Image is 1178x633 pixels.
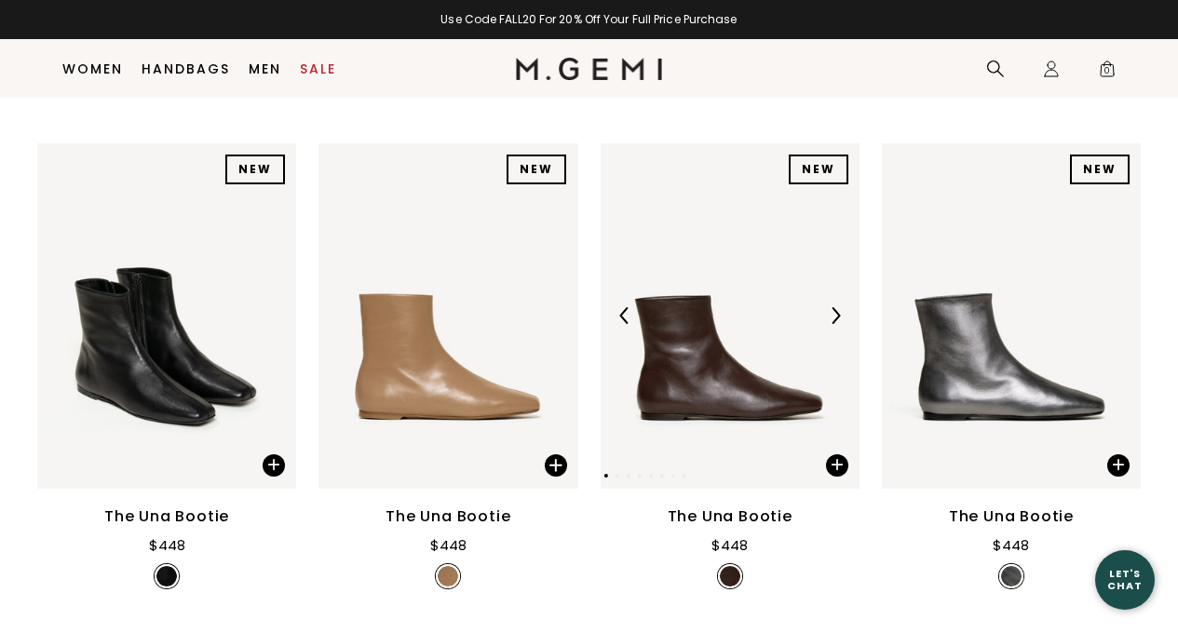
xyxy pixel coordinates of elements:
[285,84,451,99] div: Sort By: Featured
[882,143,1141,489] img: The Una Bootie
[711,534,748,557] div: $448
[789,155,848,184] div: NEW
[37,143,296,489] img: The Una Bootie
[993,534,1029,557] div: $448
[318,143,577,596] a: The Una BootieNEWThe Una BootieThe Una Bootie$448
[577,143,836,489] img: The Una Bootie
[142,61,230,76] a: Handbags
[1001,566,1022,586] img: v_7402721181755_SWATCH_50x.jpg
[149,534,185,557] div: $448
[601,143,860,489] img: The Una Bootie
[882,143,1141,596] a: The Una BootieNEWThe Una BootieThe Una Bootie$448
[430,534,467,557] div: $448
[296,143,555,489] img: The Una Bootie
[193,84,263,99] div: Color
[104,505,229,528] div: The Una Bootie
[827,307,844,324] img: Next Arrow
[386,505,510,528] div: The Una Bootie
[124,84,171,99] div: Size
[860,143,1118,489] img: The Una Bootie
[1098,63,1117,82] span: 0
[1095,568,1155,591] div: Let's Chat
[949,505,1074,528] div: The Una Bootie
[507,155,566,184] div: NEW
[720,566,740,586] img: v_7402721116219_SWATCH_50x.jpg
[516,58,662,80] img: M.Gemi
[668,505,792,528] div: The Una Bootie
[37,143,296,596] a: The Una Bootie$448
[300,61,336,76] a: Sale
[601,143,860,596] a: The Una BootieNEWThe Una BootiePrevious ArrowNext ArrowThe Una Bootie$448
[62,61,123,76] a: Women
[1070,155,1130,184] div: NEW
[616,307,633,324] img: Previous Arrow
[438,566,458,586] img: v_7402721148987_SWATCH_50x.jpg
[249,61,281,76] a: Men
[318,143,577,489] img: The Una Bootie
[225,155,285,184] div: NEW
[156,566,177,586] img: v_7402721083451_SWATCH_50x.jpg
